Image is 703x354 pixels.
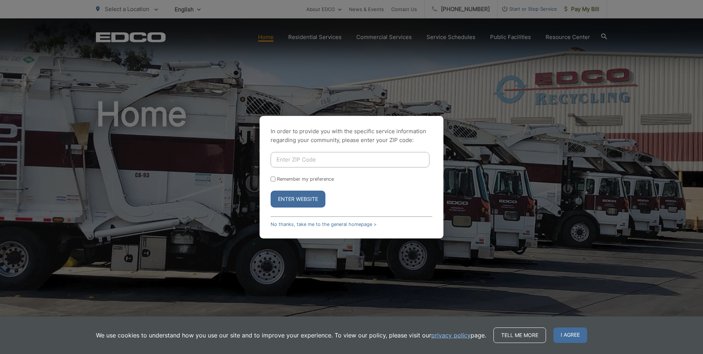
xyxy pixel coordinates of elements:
[271,222,377,227] a: No thanks, take me to the general homepage >
[96,331,486,340] p: We use cookies to understand how you use our site and to improve your experience. To view our pol...
[277,176,334,182] label: Remember my preference
[553,328,587,343] span: I agree
[271,191,325,208] button: Enter Website
[493,328,546,343] a: Tell me more
[431,331,471,340] a: privacy policy
[271,127,432,145] p: In order to provide you with the specific service information regarding your community, please en...
[271,152,429,167] input: Enter ZIP Code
